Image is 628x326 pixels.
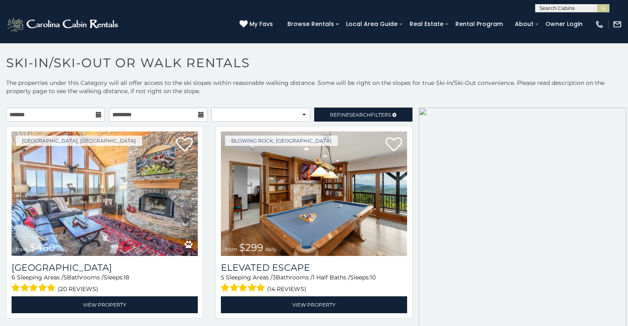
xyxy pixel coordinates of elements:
span: 5 [64,274,67,281]
span: 6 [12,274,15,281]
span: Refine Filters [330,112,391,118]
span: daily [57,246,69,252]
span: 10 [370,274,376,281]
span: 1 Half Baths / [313,274,350,281]
span: $299 [239,242,263,253]
a: RefineSearchFilters [314,108,413,122]
a: Elevated Escape [221,262,407,273]
img: mail-regular-white.png [613,20,622,29]
a: Elevated Escape from $299 daily [221,131,407,256]
div: Sleeping Areas / Bathrooms / Sleeps: [12,273,198,294]
img: Elevated Escape [221,131,407,256]
div: Sleeping Areas / Bathrooms / Sleeps: [221,273,407,294]
a: Mile High Lodge from $460 daily [12,131,198,256]
a: About [511,18,538,30]
img: Mile High Lodge [12,131,198,256]
img: phone-regular-white.png [595,20,604,29]
a: Owner Login [541,18,587,30]
span: (14 reviews) [267,284,306,294]
a: View Property [12,296,198,313]
span: from [16,246,28,252]
span: My Favs [249,20,273,28]
span: 3 [273,274,276,281]
a: View Property [221,296,407,313]
span: 18 [123,274,129,281]
span: Search [349,112,371,118]
a: Real Estate [405,18,448,30]
span: $460 [30,242,55,253]
a: Blowing Rock, [GEOGRAPHIC_DATA] [225,136,338,146]
img: White-1-2.png [6,16,121,33]
a: Browse Rentals [283,18,338,30]
a: Add to favorites [386,136,402,154]
a: [GEOGRAPHIC_DATA] [12,262,198,273]
span: 5 [221,274,224,281]
a: Rental Program [451,18,507,30]
span: from [225,246,237,252]
a: Local Area Guide [342,18,402,30]
span: daily [265,246,277,252]
a: My Favs [239,20,275,29]
h3: Mile High Lodge [12,262,198,273]
span: (20 reviews) [58,284,98,294]
a: [GEOGRAPHIC_DATA], [GEOGRAPHIC_DATA] [16,136,142,146]
a: Add to favorites [176,136,193,154]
